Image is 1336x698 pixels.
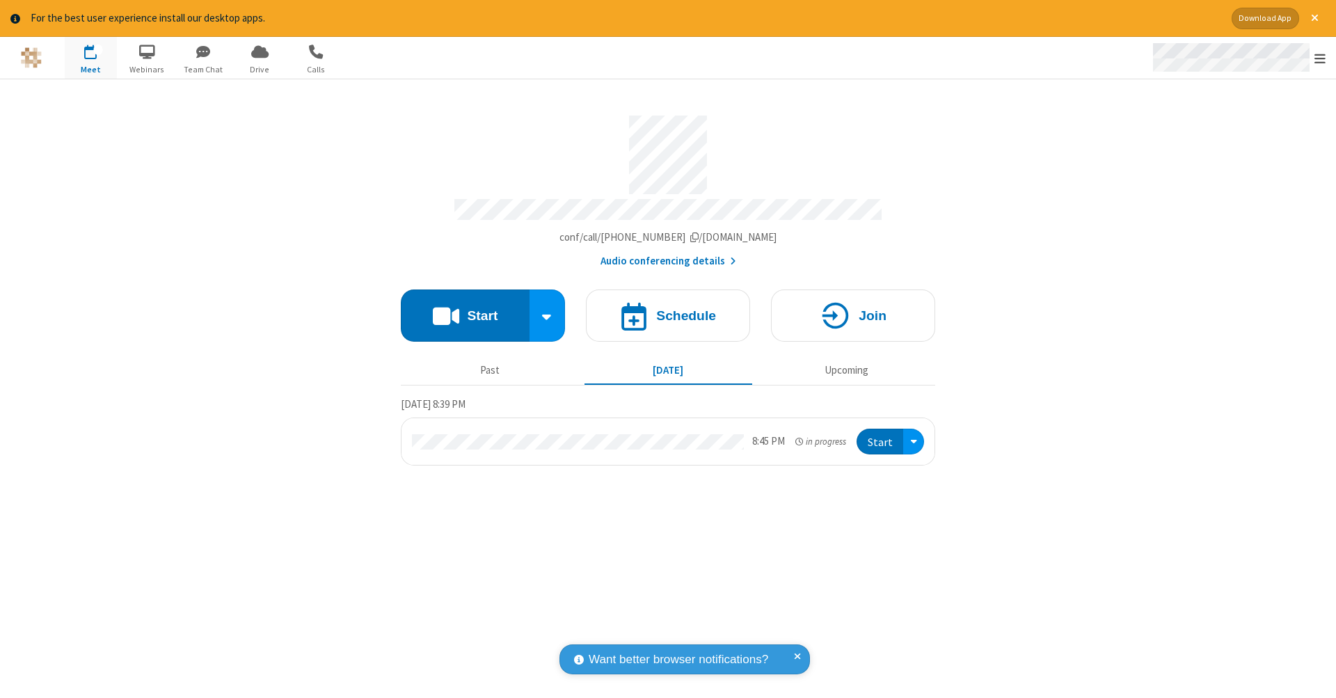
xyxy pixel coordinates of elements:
div: Open menu [1140,37,1336,79]
button: Logo [5,37,57,79]
button: Close alert [1304,8,1326,29]
img: QA Selenium DO NOT DELETE OR CHANGE [21,47,42,68]
span: Meet [65,63,117,76]
button: Start [401,289,530,342]
span: Copy my meeting room link [559,230,777,244]
button: Copy my meeting room linkCopy my meeting room link [559,230,777,246]
button: Join [771,289,935,342]
section: Today's Meetings [401,396,935,466]
h4: Join [859,309,886,322]
em: in progress [795,435,846,448]
button: Download App [1232,8,1299,29]
span: Webinars [121,63,173,76]
button: Past [406,358,574,384]
div: 8:45 PM [752,434,785,450]
button: Start [857,429,903,454]
h4: Schedule [656,309,716,322]
button: [DATE] [584,358,752,384]
span: Drive [234,63,286,76]
section: Account details [401,105,935,269]
span: Want better browser notifications? [589,651,768,669]
div: Open menu [903,429,924,454]
button: Audio conferencing details [601,253,736,269]
div: For the best user experience install our desktop apps. [31,10,1221,26]
div: Start conference options [530,289,566,342]
span: Calls [290,63,342,76]
h4: Start [467,309,498,322]
button: Schedule [586,289,750,342]
span: Team Chat [177,63,230,76]
button: Upcoming [763,358,930,384]
span: [DATE] 8:39 PM [401,397,466,411]
div: 1 [94,45,103,55]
